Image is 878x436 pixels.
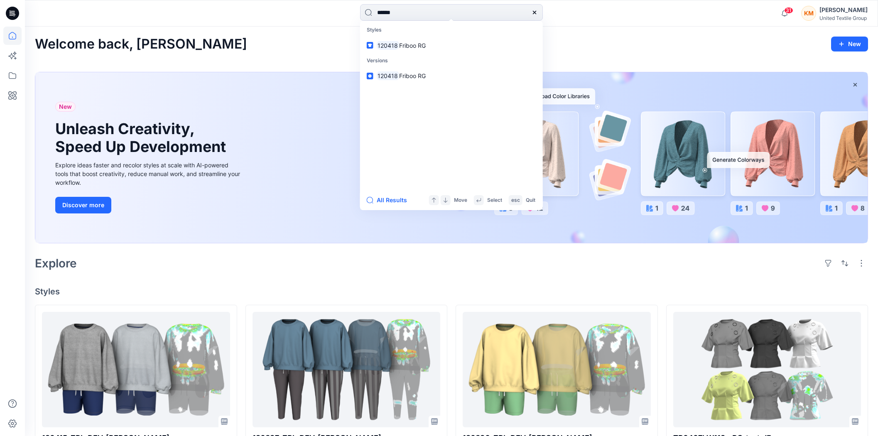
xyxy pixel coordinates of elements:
[59,102,72,112] span: New
[362,68,541,83] a: 120418Friboo RG
[55,161,242,187] div: Explore ideas faster and recolor styles at scale with AI-powered tools that boost creativity, red...
[399,72,426,79] span: Friboo RG
[399,42,426,49] span: Friboo RG
[42,312,230,427] a: 120415-ZPL-DEV-RG-JB
[801,6,816,21] div: KM
[463,312,651,427] a: 120396-ZPL-DEV-RG-JB
[831,37,868,51] button: New
[35,287,868,296] h4: Styles
[454,196,467,205] p: Move
[35,37,247,52] h2: Welcome back, [PERSON_NAME]
[55,197,242,213] a: Discover more
[55,197,111,213] button: Discover more
[526,196,535,205] p: Quit
[362,53,541,69] p: Versions
[673,312,861,427] a: TR0407LW119__RG-test-JB
[784,7,793,14] span: 31
[367,195,412,205] button: All Results
[511,196,520,205] p: esc
[55,120,230,156] h1: Unleash Creativity, Speed Up Development
[377,71,400,81] mark: 120418
[819,15,868,21] div: United Textile Group
[819,5,868,15] div: [PERSON_NAME]
[362,22,541,38] p: Styles
[253,312,441,427] a: 120397-ZPL-DEV-RG-JB
[487,196,502,205] p: Select
[362,38,541,53] a: 120418Friboo RG
[377,41,400,50] mark: 120418
[35,257,77,270] h2: Explore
